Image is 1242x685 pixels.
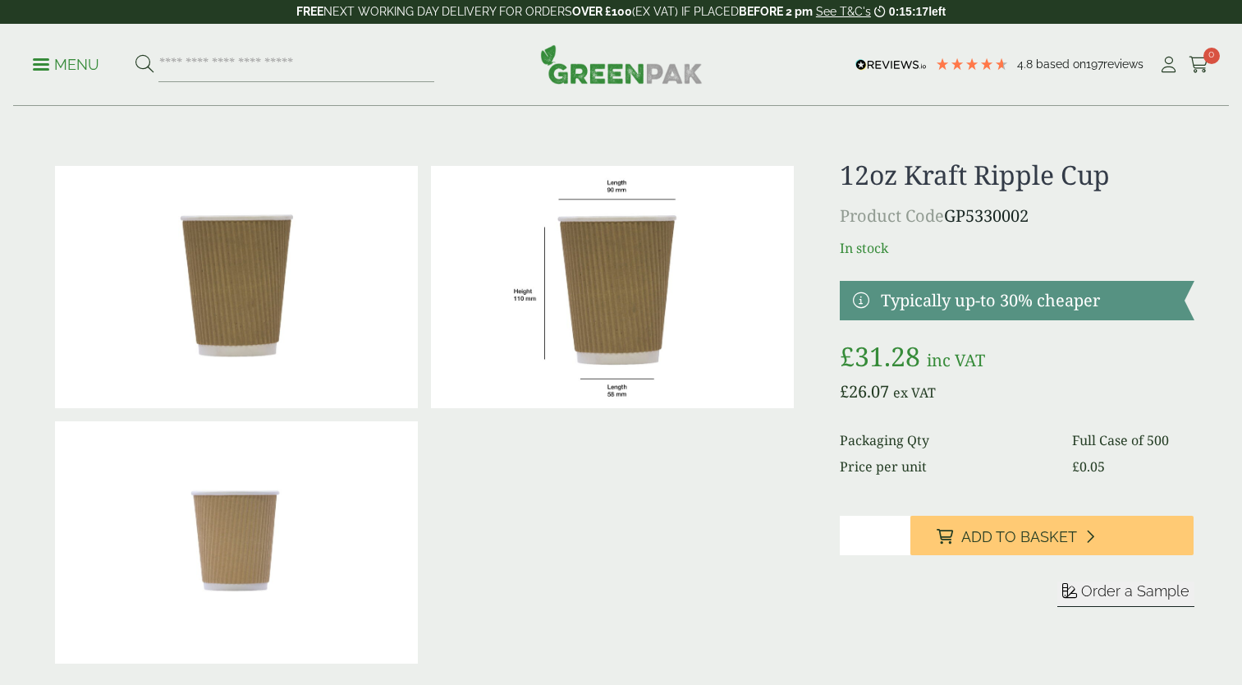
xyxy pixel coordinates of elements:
img: RippleCup_12oz [431,166,794,408]
bdi: 26.07 [840,380,889,402]
span: 0:15:17 [889,5,928,18]
a: See T&C's [816,5,871,18]
p: Menu [33,55,99,75]
i: Cart [1189,57,1209,73]
span: 0 [1203,48,1220,64]
span: £ [1072,457,1079,476]
img: 12oz Kraft Ripple Cup 0 [55,166,418,408]
button: Order a Sample [1057,582,1194,607]
a: 0 [1189,53,1209,77]
bdi: 0.05 [1072,457,1105,476]
dt: Price per unit [840,457,1052,476]
p: GP5330002 [840,204,1194,228]
span: Based on [1036,57,1086,71]
h1: 12oz Kraft Ripple Cup [840,159,1194,191]
strong: OVER £100 [572,5,632,18]
span: Order a Sample [1081,582,1189,600]
div: 4.79 Stars [935,57,1009,71]
strong: BEFORE 2 pm [739,5,813,18]
bdi: 31.28 [840,338,920,374]
span: Product Code [840,205,944,227]
img: REVIEWS.io [855,59,927,71]
dt: Packaging Qty [840,430,1052,450]
span: £ [840,338,855,374]
span: reviews [1103,57,1143,71]
span: ex VAT [893,384,936,402]
span: 197 [1086,57,1103,71]
img: 12oz Kraft Ripple Cup Full Case Of 0 [55,421,418,664]
span: 4.8 [1017,57,1036,71]
dd: Full Case of 500 [1072,430,1194,450]
strong: FREE [296,5,323,18]
span: left [928,5,946,18]
span: £ [840,380,849,402]
button: Add to Basket [910,516,1194,555]
span: Add to Basket [961,528,1077,546]
img: GreenPak Supplies [540,44,703,84]
span: inc VAT [927,349,985,371]
i: My Account [1158,57,1179,73]
p: In stock [840,238,1194,258]
a: Menu [33,55,99,71]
